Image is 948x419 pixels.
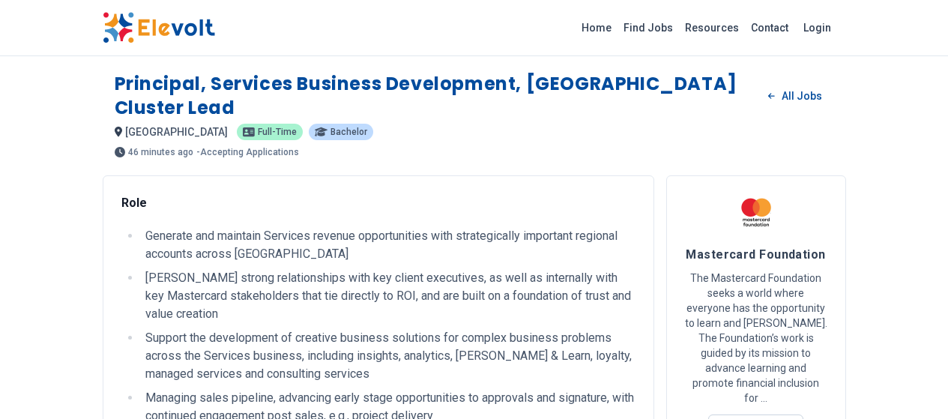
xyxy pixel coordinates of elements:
p: The Mastercard Foundation seeks a world where everyone has the opportunity to learn and [PERSON_N... [685,271,827,406]
a: Home [576,16,618,40]
a: Find Jobs [618,16,679,40]
li: Generate and maintain Services revenue opportunities with strategically important regional accoun... [141,227,635,263]
p: - Accepting Applications [196,148,299,157]
img: Elevolt [103,12,215,43]
span: Mastercard Foundation [686,247,825,262]
strong: Role [121,196,147,210]
a: Resources [679,16,745,40]
a: Contact [745,16,794,40]
span: Bachelor [330,127,367,136]
a: All Jobs [756,85,833,107]
li: [PERSON_NAME] strong relationships with key client executives, as well as internally with key Mas... [141,269,635,323]
a: Login [794,13,840,43]
span: 46 minutes ago [128,148,193,157]
h1: Principal, Services Business Development, [GEOGRAPHIC_DATA] Cluster Lead [115,72,757,120]
img: Mastercard Foundation [737,194,775,232]
li: Support the development of creative business solutions for complex business problems across the S... [141,329,635,383]
span: Full-time [258,127,297,136]
span: [GEOGRAPHIC_DATA] [125,126,228,138]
